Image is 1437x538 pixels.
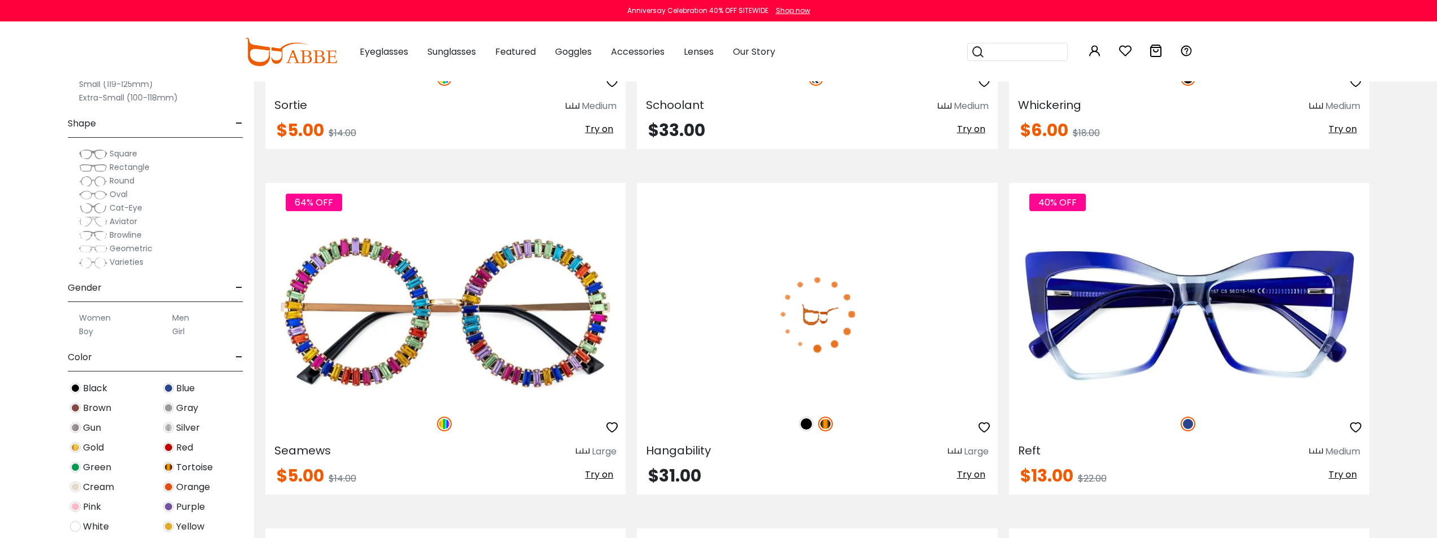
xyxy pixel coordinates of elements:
[83,461,111,474] span: Green
[1078,472,1107,485] span: $22.00
[582,122,617,137] button: Try on
[1325,122,1360,137] button: Try on
[1309,102,1323,111] img: size ruler
[627,6,768,16] div: Anniversay Celebration 40% OFF SITEWIDE
[176,520,204,533] span: Yellow
[427,45,476,58] span: Sunglasses
[163,462,174,473] img: Tortoise
[163,482,174,492] img: Orange
[79,311,111,325] label: Women
[637,224,997,404] img: Tortoise Hangability - Acetate,Metal ,Universal Bridge Fit
[948,448,962,456] img: size ruler
[1325,445,1360,458] div: Medium
[79,162,107,173] img: Rectangle.png
[495,45,536,58] span: Featured
[176,421,200,435] span: Silver
[110,189,128,200] span: Oval
[172,311,189,325] label: Men
[163,442,174,453] img: Red
[163,422,174,433] img: Silver
[110,243,152,254] span: Geometric
[582,467,617,482] button: Try on
[1325,99,1360,113] div: Medium
[957,123,985,135] span: Try on
[79,243,107,255] img: Geometric.png
[646,443,711,458] span: Hangability
[172,325,185,338] label: Girl
[79,325,93,338] label: Boy
[83,401,111,415] span: Brown
[83,520,109,533] span: White
[79,91,178,104] label: Extra-Small (100-118mm)
[582,99,617,113] div: Medium
[176,441,193,454] span: Red
[70,403,81,413] img: Brown
[1020,118,1068,142] span: $6.00
[592,445,617,458] div: Large
[70,422,81,433] img: Gun
[648,118,705,142] span: $33.00
[163,501,174,512] img: Purple
[585,123,613,135] span: Try on
[274,97,307,113] span: Sortie
[110,175,134,186] span: Round
[576,448,589,456] img: size ruler
[799,417,814,431] img: Black
[964,445,989,458] div: Large
[79,230,107,241] img: Browline.png
[1029,194,1086,211] span: 40% OFF
[79,176,107,187] img: Round.png
[79,189,107,200] img: Oval.png
[83,421,101,435] span: Gun
[566,102,579,111] img: size ruler
[176,401,198,415] span: Gray
[277,118,324,142] span: $5.00
[770,6,810,15] a: Shop now
[163,403,174,413] img: Gray
[329,126,356,139] span: $14.00
[70,462,81,473] img: Green
[277,463,324,488] span: $5.00
[437,417,452,431] img: Multicolor
[110,202,142,213] span: Cat-Eye
[286,194,342,211] span: 64% OFF
[733,45,775,58] span: Our Story
[70,501,81,512] img: Pink
[70,442,81,453] img: Gold
[176,461,213,474] span: Tortoise
[555,45,592,58] span: Goggles
[83,382,107,395] span: Black
[83,480,114,494] span: Cream
[79,203,107,214] img: Cat-Eye.png
[1309,448,1323,456] img: size ruler
[1073,126,1100,139] span: $18.00
[776,6,810,16] div: Shop now
[235,110,243,137] span: -
[274,443,331,458] span: Seamews
[68,110,96,137] span: Shape
[585,468,613,481] span: Try on
[1009,224,1369,404] img: Blue Reft - Acetate ,Universal Bridge Fit
[1329,123,1357,135] span: Try on
[265,224,626,404] img: Multicolor Seamews - Plastic ,Universal Bridge Fit
[68,344,92,371] span: Color
[244,38,337,66] img: abbeglasses.com
[1181,417,1195,431] img: Blue
[70,521,81,532] img: White
[110,216,137,227] span: Aviator
[1325,467,1360,482] button: Try on
[1018,97,1081,113] span: Whickering
[70,482,81,492] img: Cream
[235,344,243,371] span: -
[176,480,210,494] span: Orange
[648,463,701,488] span: $31.00
[1018,443,1041,458] span: Reft
[110,229,142,240] span: Browline
[235,274,243,301] span: -
[70,383,81,393] img: Black
[79,257,107,269] img: Varieties.png
[611,45,665,58] span: Accessories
